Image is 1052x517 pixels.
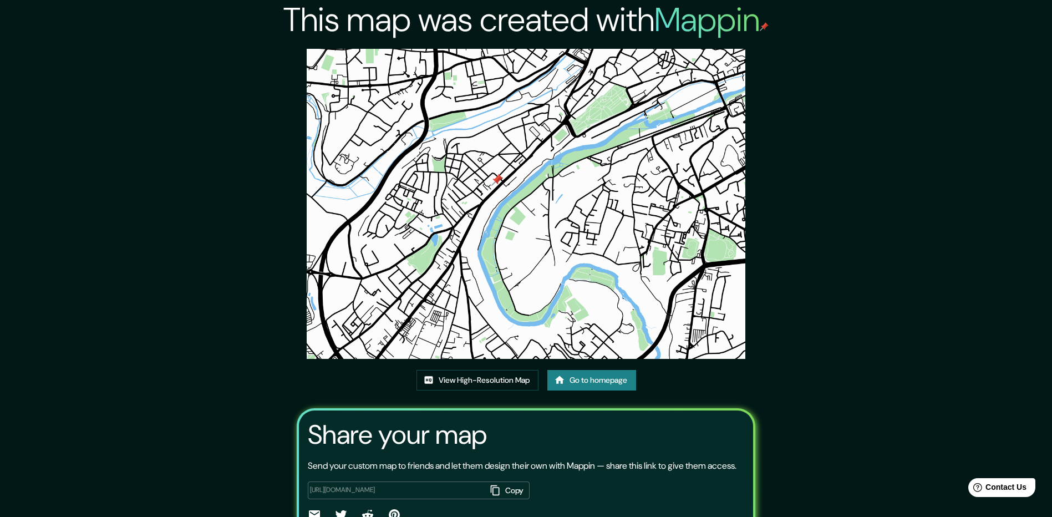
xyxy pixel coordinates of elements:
[953,474,1040,505] iframe: Help widget launcher
[308,419,487,450] h3: Share your map
[307,49,745,359] img: created-map
[308,459,736,473] p: Send your custom map to friends and let them design their own with Mappin — share this link to gi...
[760,22,769,31] img: mappin-pin
[486,481,530,500] button: Copy
[416,370,538,391] a: View High-Resolution Map
[547,370,636,391] a: Go to homepage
